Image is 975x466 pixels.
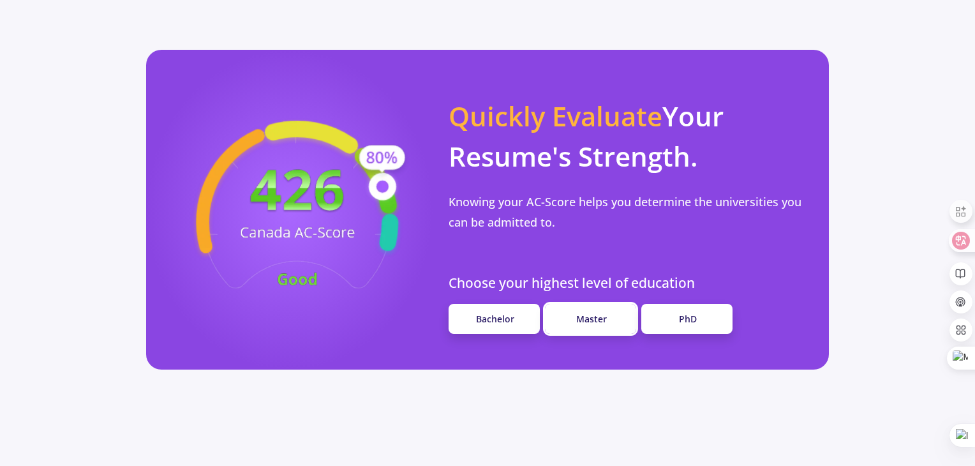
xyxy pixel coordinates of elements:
span: Bachelor [476,313,514,325]
span: Quickly Evaluate [449,98,662,134]
img: acscore [148,101,447,318]
span: Master [576,313,607,325]
p: Choose your highest level of education [449,273,814,294]
p: Knowing your AC-Score helps you determine the universities you can be admitted to. [449,192,814,233]
p: Your Resume's Strength. [449,96,814,176]
span: PhD [679,313,697,325]
a: PhD [641,304,733,334]
a: Master [545,304,636,334]
a: Bachelor [449,304,540,334]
